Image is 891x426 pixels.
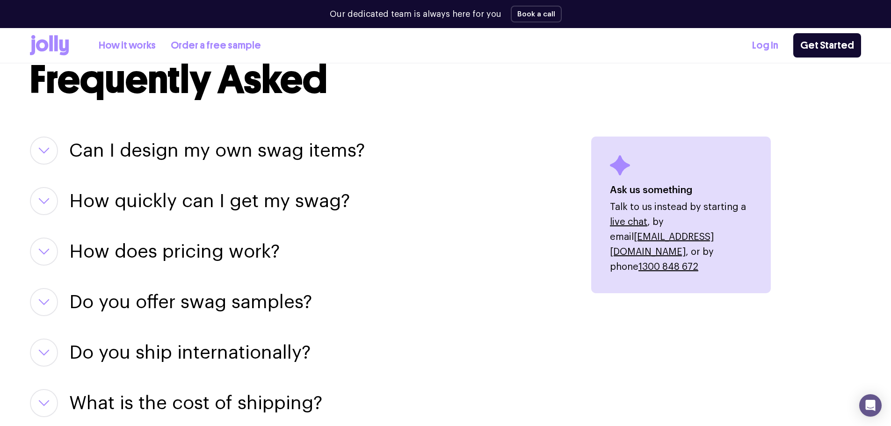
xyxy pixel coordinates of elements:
a: How it works [99,38,156,53]
div: Open Intercom Messenger [859,394,882,417]
button: Can I design my own swag items? [69,137,365,165]
button: Do you ship internationally? [69,339,311,367]
h2: Frequently Asked [30,60,861,99]
h4: Ask us something [610,183,752,198]
a: Get Started [793,33,861,58]
a: [EMAIL_ADDRESS][DOMAIN_NAME] [610,232,714,257]
button: What is the cost of shipping? [69,389,322,417]
button: How quickly can I get my swag? [69,187,350,215]
button: Book a call [511,6,562,22]
button: Do you offer swag samples? [69,288,312,316]
button: How does pricing work? [69,238,280,266]
a: Order a free sample [171,38,261,53]
p: Talk to us instead by starting a , by email , or by phone [610,200,752,274]
button: live chat [610,215,647,230]
a: 1300 848 672 [638,262,698,272]
a: Log In [752,38,778,53]
p: Our dedicated team is always here for you [330,8,501,21]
